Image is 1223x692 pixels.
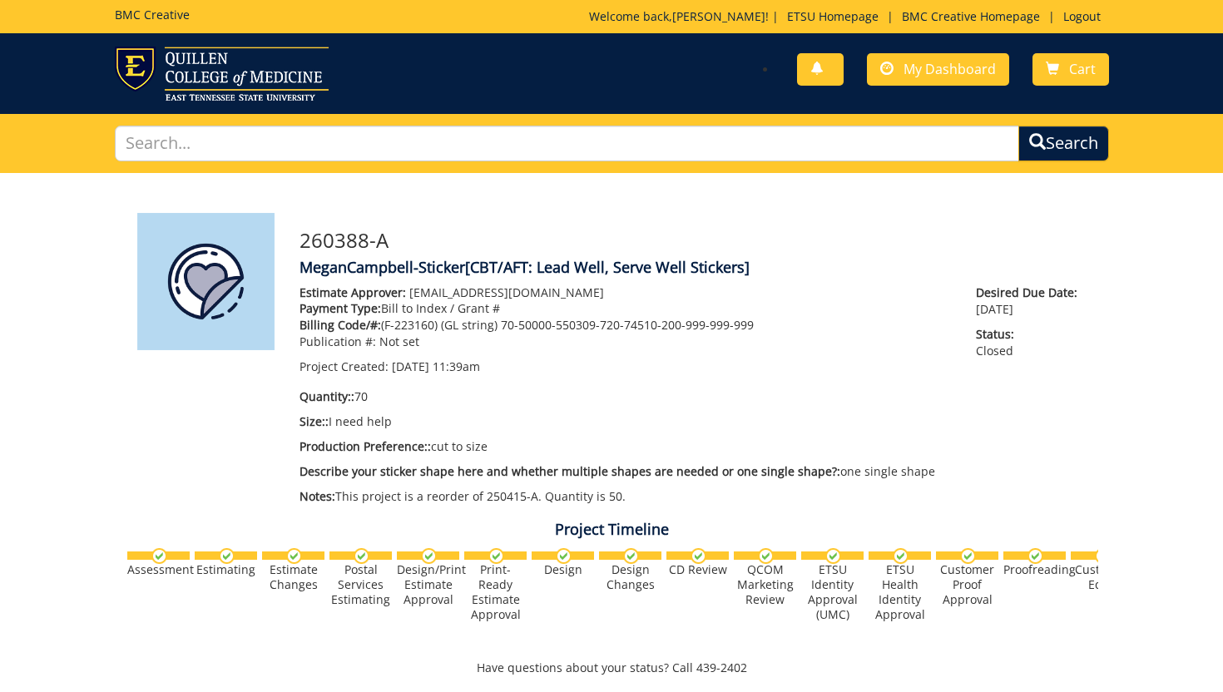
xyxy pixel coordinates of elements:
[779,8,887,24] a: ETSU Homepage
[758,548,774,564] img: checkmark
[300,413,329,429] span: Size::
[300,388,354,404] span: Quantity::
[115,126,1019,161] input: Search...
[300,259,1086,276] h4: MeganCampbell-Sticker
[893,548,909,564] img: checkmark
[219,548,235,564] img: checkmark
[666,562,729,577] div: CD Review
[599,562,661,592] div: Design Changes
[300,463,840,479] span: Describe your sticker shape here and whether multiple shapes are needed or one single shape?:
[1027,548,1043,564] img: checkmark
[125,521,1098,538] h4: Project Timeline
[392,358,480,374] span: [DATE] 11:39am
[300,230,1086,251] h3: 260388-A
[825,548,841,564] img: checkmark
[421,548,437,564] img: checkmark
[286,548,302,564] img: checkmark
[300,413,951,430] p: I need help
[300,488,335,504] span: Notes:
[300,388,951,405] p: 70
[960,548,976,564] img: checkmark
[300,300,381,316] span: Payment Type:
[151,548,167,564] img: checkmark
[300,334,376,349] span: Publication #:
[300,300,951,317] p: Bill to Index / Grant #
[1003,562,1066,577] div: Proofreading
[976,284,1086,301] span: Desired Due Date:
[300,284,951,301] p: [EMAIL_ADDRESS][DOMAIN_NAME]
[1069,60,1096,78] span: Cart
[1071,562,1133,592] div: Customer Edits
[488,548,504,564] img: checkmark
[300,317,381,333] span: Billing Code/#:
[904,60,996,78] span: My Dashboard
[976,326,1086,343] span: Status:
[869,562,931,622] div: ETSU Health Identity Approval
[464,562,527,622] div: Print-Ready Estimate Approval
[1018,126,1109,161] button: Search
[397,562,459,607] div: Design/Print Estimate Approval
[894,8,1048,24] a: BMC Creative Homepage
[115,8,190,21] h5: BMC Creative
[379,334,419,349] span: Not set
[801,562,864,622] div: ETSU Identity Approval (UMC)
[125,660,1098,676] p: Have questions about your status? Call 439-2402
[300,463,951,480] p: one single shape
[127,562,190,577] div: Assessment
[195,562,257,577] div: Estimating
[589,8,1109,25] p: Welcome back, ! | | |
[300,488,951,505] p: This project is a reorder of 250415-A. Quantity is 50.
[976,284,1086,318] p: [DATE]
[300,358,389,374] span: Project Created:
[1055,8,1109,24] a: Logout
[137,213,275,350] img: Product featured image
[734,562,796,607] div: QCOM Marketing Review
[532,562,594,577] div: Design
[867,53,1009,86] a: My Dashboard
[976,326,1086,359] p: Closed
[623,548,639,564] img: checkmark
[936,562,998,607] div: Customer Proof Approval
[300,284,406,300] span: Estimate Approver:
[329,562,392,607] div: Postal Services Estimating
[1095,548,1111,564] img: checkmark
[115,47,329,101] img: ETSU logo
[556,548,572,564] img: checkmark
[300,438,431,454] span: Production Preference::
[672,8,765,24] a: [PERSON_NAME]
[262,562,324,592] div: Estimate Changes
[300,317,951,334] p: (F-223160) (GL string) 70-50000-550309-720-74510-200-999-999-999
[465,257,750,277] span: [CBT/AFT: Lead Well, Serve Well Stickers]
[691,548,706,564] img: checkmark
[1032,53,1109,86] a: Cart
[354,548,369,564] img: checkmark
[300,438,951,455] p: cut to size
